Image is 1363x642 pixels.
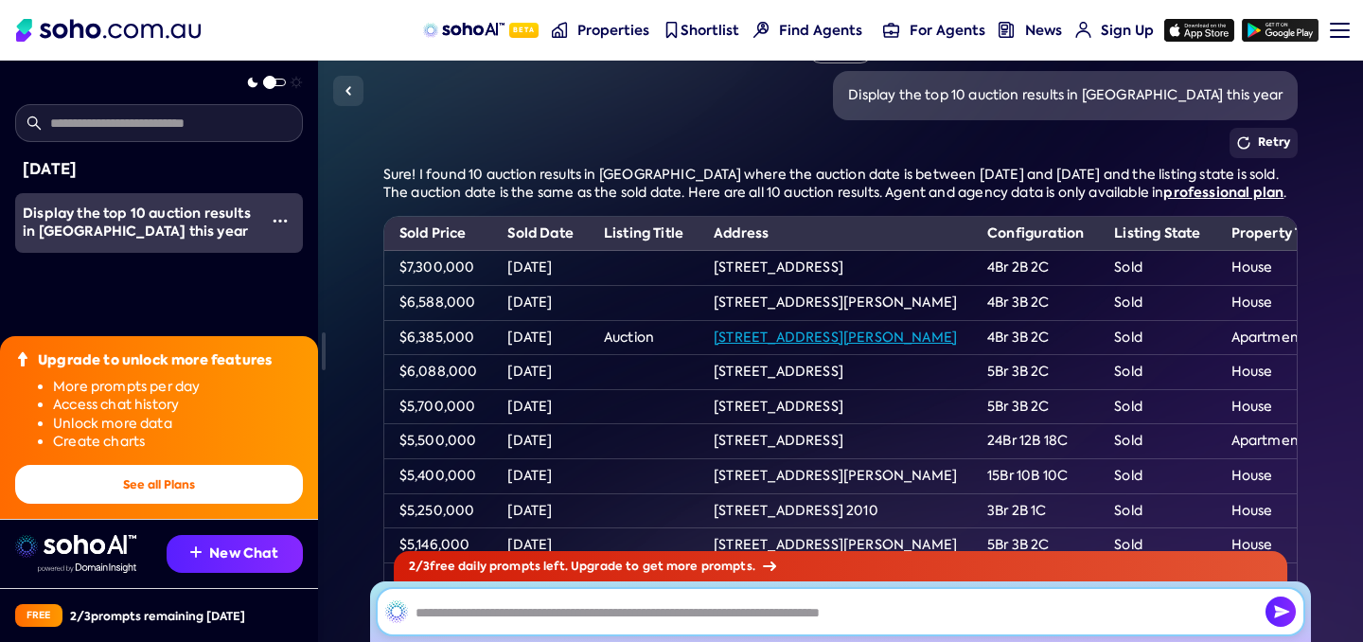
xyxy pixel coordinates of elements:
td: House [1216,251,1343,286]
img: app-store icon [1164,19,1234,42]
td: House [1216,528,1343,563]
th: Listing Title [589,217,699,251]
td: 3Br 2B 1C [972,493,1099,528]
td: $5,100,000 [384,562,493,597]
td: [STREET_ADDRESS][PERSON_NAME] [699,528,972,563]
span: Shortlist [681,21,739,40]
th: Property Type [1216,217,1343,251]
img: for-agents-nav icon [883,22,899,38]
div: Upgrade to unlock more features [38,351,272,370]
td: 4Br 3B 2C [972,285,1099,320]
td: $5,700,000 [384,389,493,424]
button: New Chat [167,535,303,573]
td: [DATE] [492,320,589,355]
span: Sure! I found 10 auction results in [GEOGRAPHIC_DATA] where the auction date is between [DATE] an... [383,166,1279,202]
span: Find Agents [779,21,862,40]
td: [DATE] [492,458,589,493]
td: Sold [1099,493,1215,528]
td: $5,250,000 [384,493,493,528]
td: $5,500,000 [384,424,493,459]
td: Sold [1099,285,1215,320]
td: [STREET_ADDRESS] [699,355,972,390]
td: Auction [589,320,699,355]
span: Beta [509,23,539,38]
th: Listing State [1099,217,1215,251]
td: [DATE] [492,528,589,563]
img: Sidebar toggle icon [337,80,360,102]
td: [STREET_ADDRESS][PERSON_NAME] [699,285,972,320]
td: 15Br 10B 10C [972,458,1099,493]
img: news-nav icon [999,22,1015,38]
div: 2 / 3 prompts remaining [DATE] [70,608,245,624]
td: $6,088,000 [384,355,493,390]
th: Sold Price [384,217,493,251]
td: Apartment [1216,424,1343,459]
img: Send icon [1266,597,1296,627]
span: News [1025,21,1062,40]
td: 24Br 12B 18C [972,424,1099,459]
img: Retry icon [1237,136,1250,150]
td: 5Br 3B 2C [972,355,1099,390]
img: for-agents-nav icon [1075,22,1091,38]
span: . [1283,184,1286,201]
th: Address [699,217,972,251]
td: [STREET_ADDRESS] [699,251,972,286]
td: Sold [1099,424,1215,459]
td: Sold [1099,251,1215,286]
img: Arrow icon [763,562,776,571]
td: $5,400,000 [384,458,493,493]
td: [STREET_ADDRESS] 2010 [699,493,972,528]
span: Properties [577,21,649,40]
img: properties-nav icon [552,22,568,38]
td: [DATE] [492,424,589,459]
td: [STREET_ADDRESS] [699,424,972,459]
a: professional plan [1163,183,1283,202]
img: SohoAI logo black [385,600,408,623]
td: House [1216,285,1343,320]
img: Upgrade icon [15,351,30,366]
div: 2 / 3 free daily prompts left. Upgrade to get more prompts. [394,551,1287,581]
li: Create charts [53,433,303,452]
td: House [1216,389,1343,424]
td: Sold [1099,528,1215,563]
div: Free [15,604,62,627]
span: For Agents [910,21,985,40]
span: Sign Up [1101,21,1154,40]
img: More icon [273,213,288,228]
button: Retry [1230,128,1299,158]
a: Display the top 10 auction results in [GEOGRAPHIC_DATA] this year [15,193,257,253]
td: [STREET_ADDRESS][PERSON_NAME] [699,458,972,493]
button: See all Plans [15,465,303,504]
td: $6,588,000 [384,285,493,320]
td: [DATE] [492,285,589,320]
td: Sold [1099,320,1215,355]
td: House [1216,493,1343,528]
button: Send [1266,597,1296,627]
td: [DATE] [492,355,589,390]
td: 5Br 3B 2C [972,528,1099,563]
td: 4Br 2B 2C [972,251,1099,286]
li: More prompts per day [53,378,303,397]
a: [STREET_ADDRESS][PERSON_NAME] [714,329,957,346]
td: House [1216,458,1343,493]
td: [DATE] [492,389,589,424]
li: Access chat history [53,396,303,415]
td: $5,146,000 [384,528,493,563]
span: Display the top 10 auction results in [GEOGRAPHIC_DATA] this year [23,204,251,241]
img: Recommendation icon [190,546,202,558]
td: Apartment [1216,320,1343,355]
img: Find agents icon [753,22,770,38]
td: House [1216,355,1343,390]
img: shortlist-nav icon [664,22,680,38]
img: google-play icon [1242,19,1319,42]
td: Sold [1099,355,1215,390]
img: sohoAI logo [423,23,504,38]
img: Soho Logo [16,19,201,42]
div: [DATE] [23,157,295,182]
td: [STREET_ADDRESS] [699,389,972,424]
img: sohoai logo [15,535,136,558]
td: 5Br 3B 2C [972,389,1099,424]
li: Unlock more data [53,415,303,434]
td: [DATE] [492,251,589,286]
td: 4Br 3B 2C [972,320,1099,355]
